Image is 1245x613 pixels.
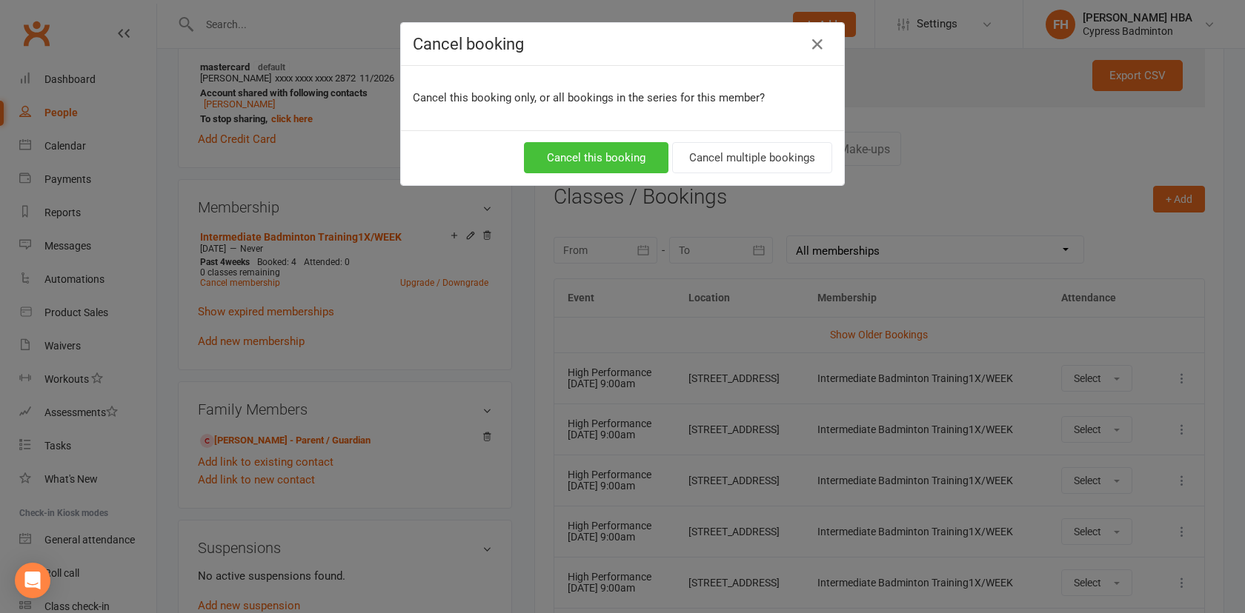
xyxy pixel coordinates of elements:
[413,35,832,53] h4: Cancel booking
[15,563,50,598] div: Open Intercom Messenger
[672,142,832,173] button: Cancel multiple bookings
[806,33,829,56] button: Close
[524,142,668,173] button: Cancel this booking
[413,89,832,107] p: Cancel this booking only, or all bookings in the series for this member?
